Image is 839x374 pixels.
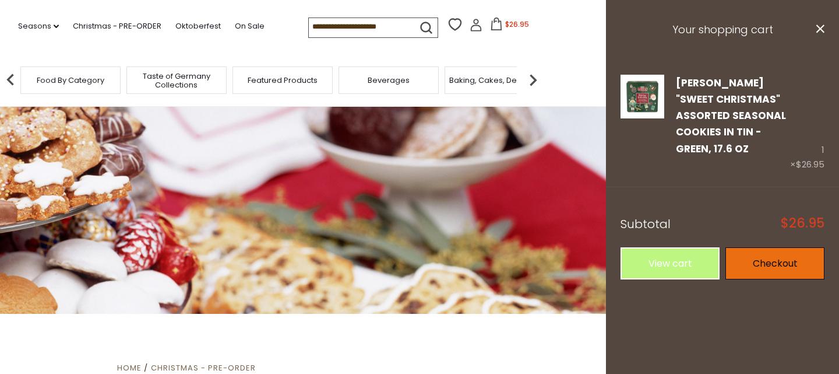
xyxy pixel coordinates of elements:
[175,20,221,33] a: Oktoberfest
[621,216,671,232] span: Subtotal
[725,247,824,279] a: Checkout
[37,76,104,85] a: Food By Category
[485,18,534,35] button: $26.95
[151,362,256,373] a: Christmas - PRE-ORDER
[781,217,824,230] span: $26.95
[449,76,540,85] a: Baking, Cakes, Desserts
[621,75,664,118] img: Lambertz Sweet Christmas Assorted Cookies in Green Tin
[248,76,318,85] a: Featured Products
[73,20,161,33] a: Christmas - PRE-ORDER
[621,75,664,172] a: Lambertz Sweet Christmas Assorted Cookies in Green Tin
[676,76,786,156] a: [PERSON_NAME] "Sweet Christmas" Assorted Seasonal Cookies in Tin - Green, 17.6 oz
[368,76,410,85] a: Beverages
[790,75,824,172] div: 1 ×
[18,20,59,33] a: Seasons
[235,20,265,33] a: On Sale
[521,68,545,92] img: next arrow
[505,19,529,29] span: $26.95
[117,362,142,373] a: Home
[621,247,720,279] a: View cart
[796,158,824,170] span: $26.95
[130,72,223,89] a: Taste of Germany Collections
